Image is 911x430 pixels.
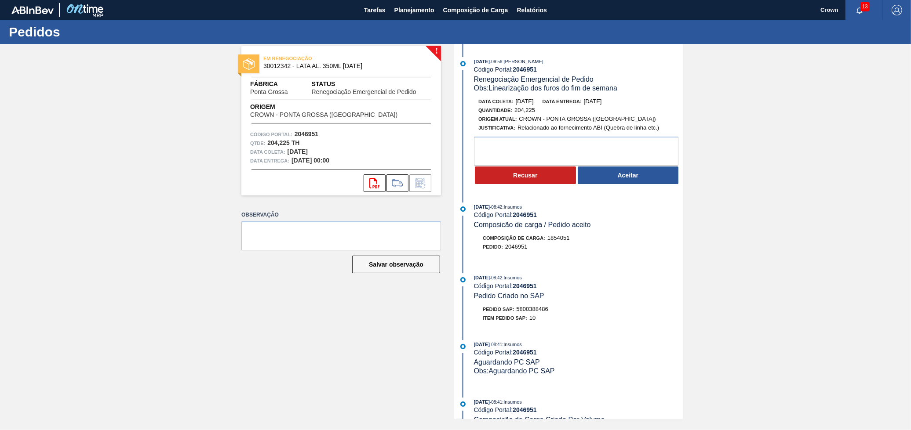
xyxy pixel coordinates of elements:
[490,205,502,210] span: - 08:42
[263,63,423,69] span: 30012342 - LATA AL. 350ML BC 429
[409,174,431,192] div: Informar alteração no pedido
[490,59,502,64] span: - 09:56
[517,5,547,15] span: Relatórios
[845,4,874,16] button: Notificações
[478,99,514,104] span: Data coleta:
[312,79,432,89] span: Status
[517,124,659,131] span: Relacionado ao fornecimento ABI (Quebra de linha etc.)
[460,61,466,66] img: atual
[502,399,522,405] span: : Insumos
[250,148,285,156] span: Data coleta:
[474,204,490,210] span: [DATE]
[513,211,537,218] strong: 2046951
[516,98,534,105] span: [DATE]
[443,5,508,15] span: Composição de Carga
[364,174,386,192] div: Abrir arquivo PDF
[241,209,441,221] label: Observação
[475,166,576,184] button: Recusar
[474,59,490,64] span: [DATE]
[474,221,591,228] span: Composicão de carga / Pedido aceito
[543,99,582,104] span: Data entrega:
[513,406,537,413] strong: 2046951
[474,367,555,375] span: Obs: Aguardando PC SAP
[474,406,683,413] div: Código Portal:
[519,116,656,122] span: CROWN - PONTA GROSSA ([GEOGRAPHIC_DATA])
[490,342,502,347] span: - 08:41
[250,79,312,89] span: Fábrica
[460,401,466,407] img: atual
[490,400,502,405] span: - 08:41
[478,116,517,122] span: Origem Atual:
[250,102,423,112] span: Origem
[513,349,537,356] strong: 2046951
[505,243,528,250] span: 2046951
[474,211,683,218] div: Código Portal:
[474,282,683,289] div: Código Portal:
[502,342,522,347] span: : Insumos
[513,282,537,289] strong: 2046951
[288,148,308,155] strong: [DATE]
[267,139,299,146] strong: 204,225 TH
[460,206,466,212] img: atual
[474,358,540,366] span: Aguardando PC SAP
[263,54,386,63] span: EM RENEGOCIAÇÃO
[295,130,319,137] strong: 2046951
[474,84,617,92] span: Obs: Linearização dos furos do fim de semana
[860,2,870,11] span: 13
[514,107,535,113] span: 204,225
[474,349,683,356] div: Código Portal:
[243,58,255,70] img: status
[250,112,397,118] span: CROWN - PONTA GROSSA ([GEOGRAPHIC_DATA])
[9,27,165,37] h1: Pedidos
[250,89,288,95] span: Ponta Grossa
[513,66,537,73] strong: 2046951
[250,139,265,148] span: Qtde :
[502,59,543,64] span: : [PERSON_NAME]
[517,306,548,312] span: 5800388486
[478,125,515,130] span: Justificativa:
[474,416,605,423] span: Composição de Carga Criada Por Volume
[250,130,292,139] span: Código Portal:
[502,204,522,210] span: : Insumos
[474,399,490,405] span: [DATE]
[578,166,679,184] button: Aceitar
[483,315,527,321] span: Item pedido SAP:
[474,342,490,347] span: [DATE]
[483,235,545,241] span: Composição de Carga :
[502,275,522,280] span: : Insumos
[11,6,54,14] img: TNhmsLtSVTkK8tSr43FrP2fwEKptu5GPRR3wAAAABJRU5ErkJggg==
[547,235,570,241] span: 1854051
[892,5,902,15] img: Logout
[352,256,440,273] button: Salvar observação
[474,76,594,83] span: Renegociação Emergencial de Pedido
[386,174,408,192] div: Ir para Composição de Carga
[460,344,466,349] img: atual
[584,98,602,105] span: [DATE]
[474,292,544,300] span: Pedido Criado no SAP
[483,244,503,249] span: Pedido :
[250,156,289,165] span: Data entrega:
[460,277,466,282] img: atual
[474,275,490,280] span: [DATE]
[474,66,683,73] div: Código Portal:
[483,307,514,312] span: Pedido SAP:
[312,89,416,95] span: Renegociação Emergencial de Pedido
[394,5,434,15] span: Planejamento
[529,314,536,321] span: 10
[490,275,502,280] span: - 08:42
[364,5,386,15] span: Tarefas
[292,157,329,164] strong: [DATE] 00:00
[478,108,512,113] span: Quantidade :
